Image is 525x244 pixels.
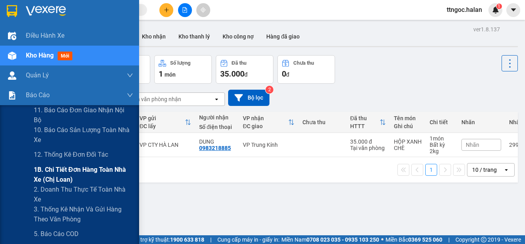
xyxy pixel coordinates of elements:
span: file-add [182,7,188,13]
div: Đã thu [232,60,246,66]
div: Tại văn phòng [350,145,386,151]
span: Quản Lý [26,70,49,80]
span: đ [244,71,248,78]
span: 0 [282,69,286,79]
span: copyright [481,237,486,242]
div: Số điện thoại [199,124,235,130]
span: món [165,71,176,78]
span: Báo cáo [26,90,50,100]
span: 10. Báo cáo sản lượng toàn nhà xe [34,125,133,145]
button: Số lượng1món [154,55,212,84]
div: Chưa thu [302,119,342,125]
div: HỘP XANH CHÈ [394,138,422,151]
th: Toggle SortBy [346,112,390,133]
div: ver 1.8.137 [473,25,500,34]
th: Toggle SortBy [136,112,195,133]
th: Toggle SortBy [239,112,298,133]
span: Điều hành xe [26,31,64,40]
div: Chọn văn phòng nhận [127,95,181,103]
span: | [448,235,449,244]
span: 2. Doanh thu thực tế toàn nhà xe [34,184,133,204]
span: Miền Nam [281,235,379,244]
sup: 2 [265,86,273,94]
img: warehouse-icon [8,32,16,40]
span: 5. Báo cáo COD [34,229,79,239]
img: warehouse-icon [8,71,16,80]
div: Bất kỳ [430,142,453,148]
div: Đã thu [350,115,380,121]
button: Chưa thu0đ [277,55,335,84]
span: mới [58,52,72,60]
div: ĐC giao [243,123,288,129]
span: 1 [498,4,500,9]
div: Số lượng [170,60,190,66]
button: aim [196,3,210,17]
span: 12. Thống kê đơn đối tác [34,150,108,159]
sup: 1 [496,4,502,9]
button: Kho nhận [136,27,172,46]
span: 11. Báo cáo đơn giao nhận nội bộ [34,105,133,125]
img: warehouse-icon [8,52,16,60]
span: aim [200,7,206,13]
div: HTTT [350,123,380,129]
div: Ghi chú [394,123,422,129]
img: solution-icon [8,91,16,100]
img: logo-vxr [7,5,17,17]
span: caret-down [510,6,517,13]
div: 10 / trang [472,166,497,174]
img: icon-new-feature [492,6,499,13]
span: Hỗ trợ kỹ thuật: [132,235,204,244]
span: down [127,92,133,98]
span: Nhãn [466,142,479,148]
div: 0983218885 [199,145,231,151]
div: VP Trung Kính [243,142,294,148]
div: Chi tiết [430,119,453,125]
button: Hàng đã giao [260,27,306,46]
div: 2 kg [430,148,453,154]
button: Bộ lọc [228,90,269,106]
span: down [127,72,133,79]
button: Kho công nợ [216,27,260,46]
strong: 0708 023 035 - 0935 103 250 [306,236,379,243]
div: VP gửi [139,115,185,121]
span: | [210,235,211,244]
button: 1 [425,164,437,176]
span: Miền Bắc [386,235,442,244]
div: Chưa thu [293,60,314,66]
strong: 1900 633 818 [170,236,204,243]
strong: 0369 525 060 [408,236,442,243]
div: 1 món [430,135,453,142]
span: 3. Thống kê nhận và gửi hàng theo văn phòng [34,204,133,224]
svg: open [503,167,510,173]
div: Nhãn [461,119,501,125]
span: ⚪️ [381,238,384,241]
span: 1 [159,69,163,79]
button: plus [159,3,173,17]
span: Cung cấp máy in - giấy in: [217,235,279,244]
span: plus [164,7,169,13]
div: VP CTY HÀ LAN [139,142,191,148]
div: ĐC lấy [139,123,185,129]
span: 1B. Chi tiết đơn hàng toàn nhà xe (chị loan) [34,165,133,184]
span: Kho hàng [26,52,54,59]
div: Tên món [394,115,422,121]
button: Đã thu35.000đ [216,55,273,84]
span: đ [286,71,289,78]
svg: open [213,96,220,102]
button: caret-down [506,3,520,17]
div: VP nhận [243,115,288,121]
button: file-add [178,3,192,17]
div: Người nhận [199,114,235,121]
div: 35.000 đ [350,138,386,145]
div: DUNG [199,138,235,145]
button: Kho thanh lý [172,27,216,46]
span: 35.000 [220,69,244,79]
span: ttngoc.halan [440,5,488,15]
